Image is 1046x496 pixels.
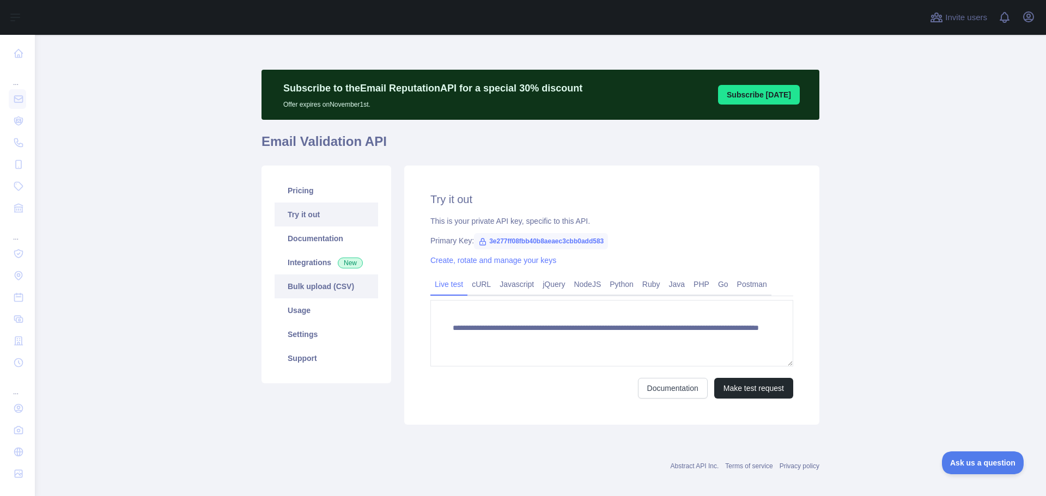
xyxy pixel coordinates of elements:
[275,203,378,226] a: Try it out
[261,133,819,159] h1: Email Validation API
[430,256,556,265] a: Create, rotate and manage your keys
[945,11,987,24] span: Invite users
[9,65,26,87] div: ...
[689,275,714,293] a: PHP
[275,322,378,346] a: Settings
[275,226,378,250] a: Documentation
[283,81,582,96] p: Subscribe to the Email Reputation API for a special 30 % discount
[638,275,665,293] a: Ruby
[733,275,771,293] a: Postman
[495,275,538,293] a: Javascript
[430,235,793,246] div: Primary Key:
[275,274,378,298] a: Bulk upload (CSV)
[283,96,582,109] p: Offer expires on November 1st.
[9,375,26,396] div: ...
[338,258,363,268] span: New
[275,179,378,203] a: Pricing
[665,275,690,293] a: Java
[430,216,793,226] div: This is your private API key, specific to this API.
[718,85,800,105] button: Subscribe [DATE]
[275,346,378,370] a: Support
[942,451,1024,474] iframe: Toggle Customer Support
[714,378,793,399] button: Make test request
[928,9,989,26] button: Invite users
[671,462,719,470] a: Abstract API Inc.
[569,275,605,293] a: NodeJS
[605,275,638,293] a: Python
[275,250,378,274] a: Integrations New
[725,462,773,470] a: Terms of service
[9,220,26,242] div: ...
[275,298,378,322] a: Usage
[467,275,495,293] a: cURL
[780,462,819,470] a: Privacy policy
[538,275,569,293] a: jQuery
[430,275,467,293] a: Live test
[638,378,708,399] a: Documentation
[474,233,608,249] span: 3e277ff08fbb40b8aeaec3cbb0add583
[714,275,733,293] a: Go
[430,192,793,207] h2: Try it out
